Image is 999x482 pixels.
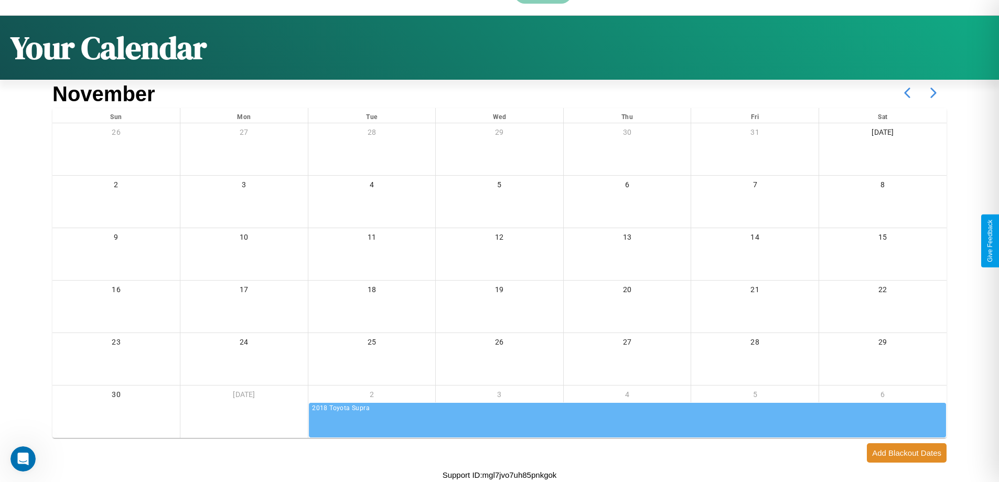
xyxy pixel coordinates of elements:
div: 12 [436,228,563,250]
div: 14 [691,228,819,250]
p: Support ID: mgl7jvo7uh85pnkgok [443,468,557,482]
div: 29 [819,333,947,355]
div: Mon [180,108,308,123]
div: 27 [180,123,308,145]
div: 18 [308,281,436,302]
div: [DATE] [180,385,308,407]
div: 8 [819,176,947,197]
div: 22 [819,281,947,302]
div: 10 [180,228,308,250]
div: 5 [691,385,819,407]
div: Wed [436,108,563,123]
div: 25 [308,333,436,355]
div: 5 [436,176,563,197]
div: 13 [564,228,691,250]
div: 23 [52,333,180,355]
button: Add Blackout Dates [867,443,947,463]
div: 26 [436,333,563,355]
div: Thu [564,108,691,123]
div: 20 [564,281,691,302]
h2: November [52,82,155,106]
div: 28 [308,123,436,145]
div: Tue [308,108,436,123]
div: 17 [180,281,308,302]
div: 2 [308,385,436,407]
div: Sun [52,108,180,123]
div: 6 [564,176,691,197]
div: 15 [819,228,947,250]
div: 2 [52,176,180,197]
div: 21 [691,281,819,302]
div: 6 [819,385,947,407]
div: 3 [180,176,308,197]
div: Give Feedback [986,220,994,262]
div: 4 [564,385,691,407]
div: 7 [691,176,819,197]
div: [DATE] [819,123,947,145]
div: Sat [819,108,947,123]
div: 28 [691,333,819,355]
div: 31 [691,123,819,145]
div: Fri [691,108,819,123]
h1: Your Calendar [10,26,207,69]
iframe: Intercom live chat [10,446,36,472]
div: 4 [308,176,436,197]
div: 30 [564,123,691,145]
div: 19 [436,281,563,302]
div: 30 [52,385,180,407]
div: 9 [52,228,180,250]
div: 29 [436,123,563,145]
div: 11 [308,228,436,250]
div: 24 [180,333,308,355]
div: 2018 Toyota Supra [312,403,944,414]
div: 16 [52,281,180,302]
div: 26 [52,123,180,145]
div: 27 [564,333,691,355]
div: 3 [436,385,563,407]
